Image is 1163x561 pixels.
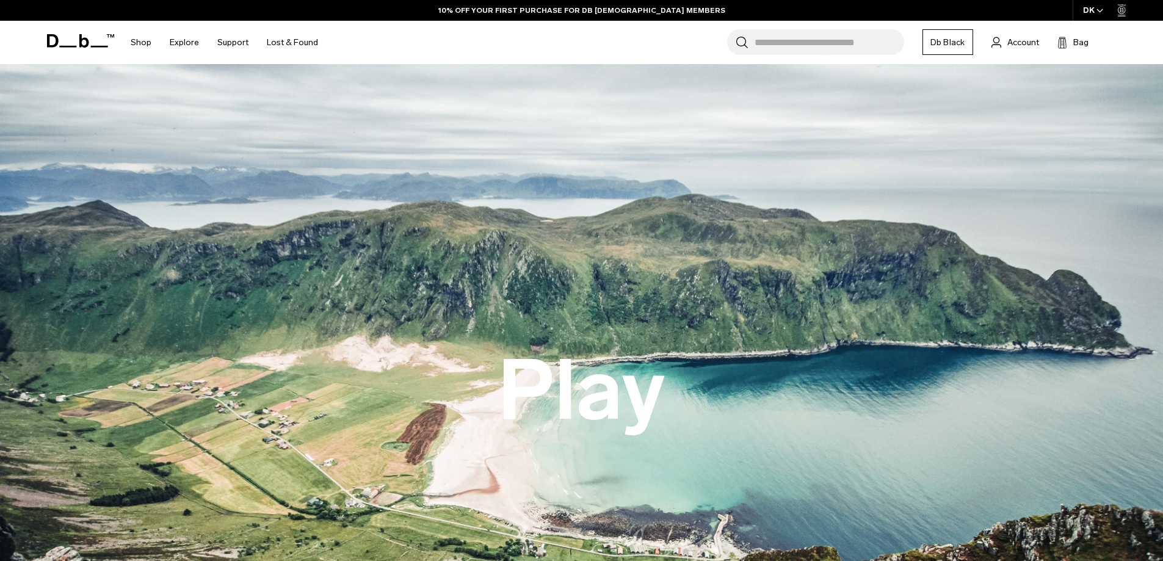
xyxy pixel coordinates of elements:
[267,21,318,64] a: Lost & Found
[170,21,199,64] a: Explore
[121,21,327,64] nav: Main Navigation
[498,344,665,437] button: Play
[922,29,973,55] a: Db Black
[991,35,1039,49] a: Account
[438,5,725,16] a: 10% OFF YOUR FIRST PURCHASE FOR DB [DEMOGRAPHIC_DATA] MEMBERS
[217,21,248,64] a: Support
[131,21,151,64] a: Shop
[1007,36,1039,49] span: Account
[1057,35,1089,49] button: Bag
[1073,36,1089,49] span: Bag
